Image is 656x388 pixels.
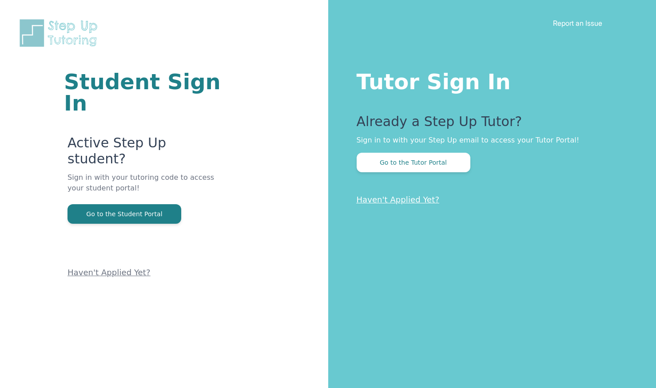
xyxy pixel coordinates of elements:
a: Report an Issue [553,19,602,28]
img: Step Up Tutoring horizontal logo [18,18,103,48]
p: Already a Step Up Tutor? [357,114,621,135]
h1: Student Sign In [64,71,222,114]
p: Active Step Up student? [68,135,222,172]
a: Haven't Applied Yet? [357,195,440,204]
a: Go to the Tutor Portal [357,158,470,166]
button: Go to the Tutor Portal [357,153,470,172]
p: Sign in to with your Step Up email to access your Tutor Portal! [357,135,621,146]
button: Go to the Student Portal [68,204,181,224]
a: Go to the Student Portal [68,210,181,218]
a: Haven't Applied Yet? [68,268,151,277]
h1: Tutor Sign In [357,67,621,92]
p: Sign in with your tutoring code to access your student portal! [68,172,222,204]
